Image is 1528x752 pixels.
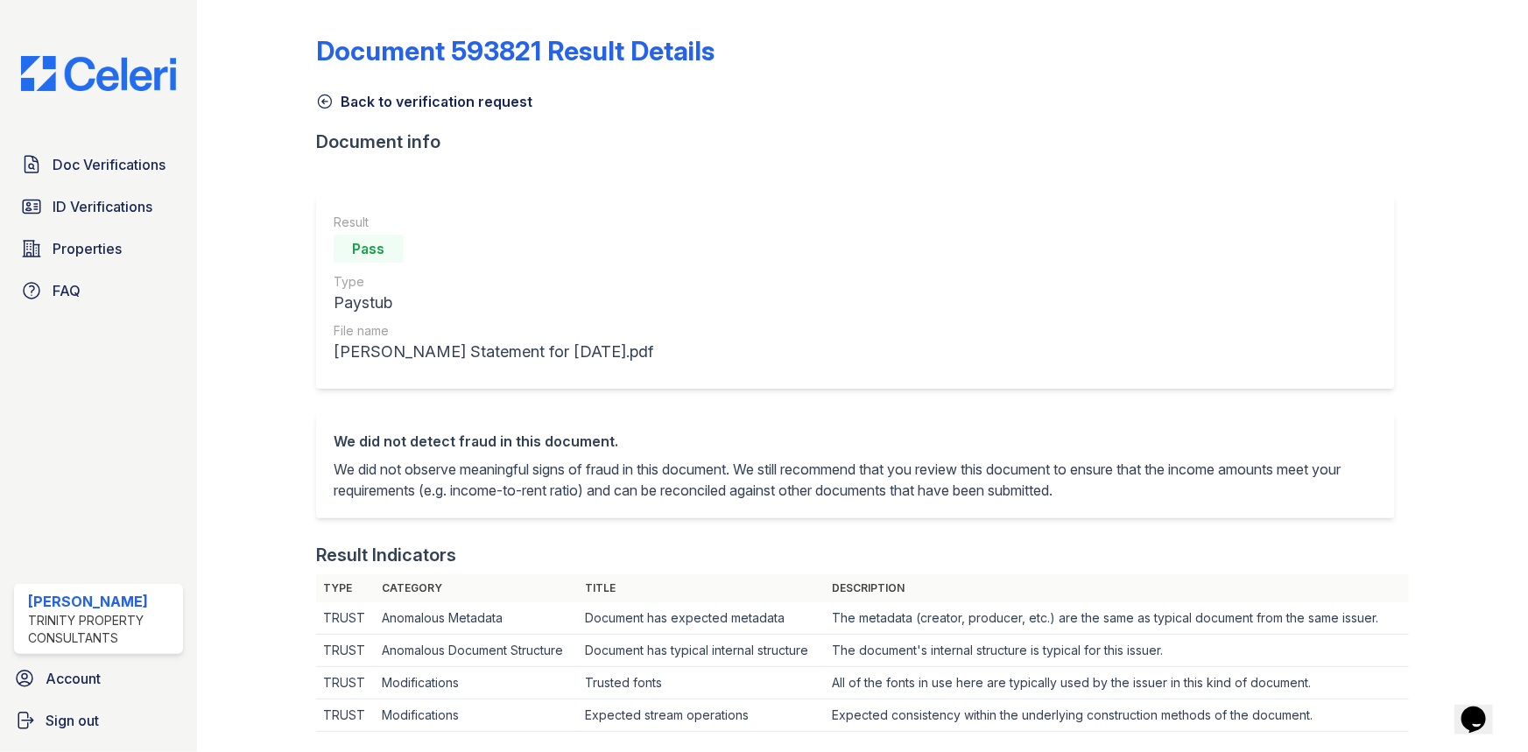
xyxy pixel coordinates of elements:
[7,661,190,696] a: Account
[14,189,183,224] a: ID Verifications
[316,35,715,67] a: Document 593821 Result Details
[375,574,578,602] th: Category
[334,431,1377,452] div: We did not detect fraud in this document.
[334,214,653,231] div: Result
[14,231,183,266] a: Properties
[334,273,653,291] div: Type
[7,703,190,738] a: Sign out
[316,543,456,567] div: Result Indicators
[316,161,447,189] a: Original file
[14,273,183,308] a: FAQ
[578,699,825,732] td: Expected stream operations
[375,635,578,667] td: Anomalous Document Structure
[578,602,825,635] td: Document has expected metadata
[316,574,375,602] th: Type
[1454,682,1510,734] iframe: chat widget
[334,291,653,315] div: Paystub
[825,667,1409,699] td: All of the fonts in use here are typically used by the issuer in this kind of document.
[316,602,375,635] td: TRUST
[316,667,375,699] td: TRUST
[578,574,825,602] th: Title
[825,602,1409,635] td: The metadata (creator, producer, etc.) are the same as typical document from the same issuer.
[53,154,165,175] span: Doc Verifications
[825,699,1409,732] td: Expected consistency within the underlying construction methods of the document.
[334,322,653,340] div: File name
[53,238,122,259] span: Properties
[316,91,532,112] a: Back to verification request
[7,56,190,91] img: CE_Logo_Blue-a8612792a0a2168367f1c8372b55b34899dd931a85d93a1a3d3e32e68fde9ad4.png
[825,635,1409,667] td: The document's internal structure is typical for this issuer.
[334,235,404,263] div: Pass
[316,130,1409,154] div: Document info
[53,280,81,301] span: FAQ
[316,635,375,667] td: TRUST
[46,668,101,689] span: Account
[28,591,176,612] div: [PERSON_NAME]
[14,147,183,182] a: Doc Verifications
[316,699,375,732] td: TRUST
[375,699,578,732] td: Modifications
[375,667,578,699] td: Modifications
[53,196,152,217] span: ID Verifications
[334,459,1377,501] p: We did not observe meaningful signs of fraud in this document. We still recommend that you review...
[375,602,578,635] td: Anomalous Metadata
[28,612,176,647] div: Trinity Property Consultants
[46,710,99,731] span: Sign out
[334,340,653,364] div: [PERSON_NAME] Statement for [DATE].pdf
[825,574,1409,602] th: Description
[578,635,825,667] td: Document has typical internal structure
[578,667,825,699] td: Trusted fonts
